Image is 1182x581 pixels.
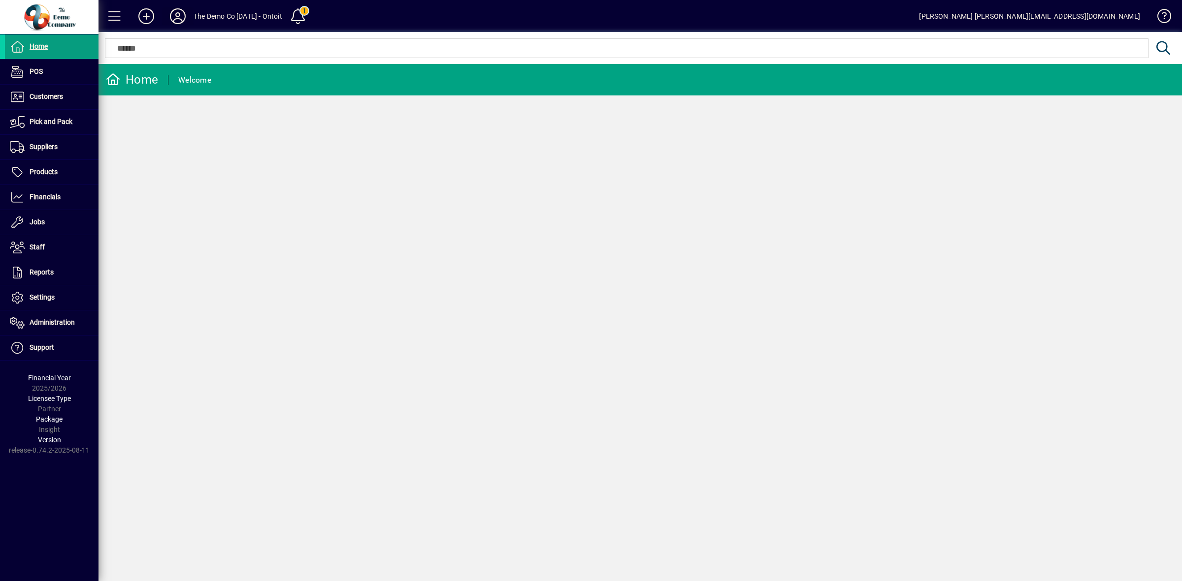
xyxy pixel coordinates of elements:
[194,8,282,24] div: The Demo Co [DATE] - Ontoit
[106,72,158,88] div: Home
[30,118,72,125] span: Pick and Pack
[5,260,98,285] a: Reports
[30,143,58,151] span: Suppliers
[30,67,43,75] span: POS
[5,285,98,310] a: Settings
[162,7,194,25] button: Profile
[5,160,98,184] a: Products
[38,436,61,444] span: Version
[5,135,98,159] a: Suppliers
[30,318,75,326] span: Administration
[5,85,98,109] a: Customers
[178,72,211,88] div: Welcome
[30,92,63,100] span: Customers
[30,268,54,276] span: Reports
[30,168,58,176] span: Products
[36,415,63,423] span: Package
[30,218,45,226] span: Jobs
[5,336,98,360] a: Support
[5,60,98,84] a: POS
[30,293,55,301] span: Settings
[5,310,98,335] a: Administration
[30,343,54,351] span: Support
[5,185,98,210] a: Financials
[28,395,71,402] span: Licensee Type
[1150,2,1170,34] a: Knowledge Base
[30,193,61,201] span: Financials
[919,8,1140,24] div: [PERSON_NAME] [PERSON_NAME][EMAIL_ADDRESS][DOMAIN_NAME]
[5,110,98,134] a: Pick and Pack
[5,210,98,235] a: Jobs
[5,235,98,260] a: Staff
[30,42,48,50] span: Home
[131,7,162,25] button: Add
[28,374,71,382] span: Financial Year
[30,243,45,251] span: Staff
